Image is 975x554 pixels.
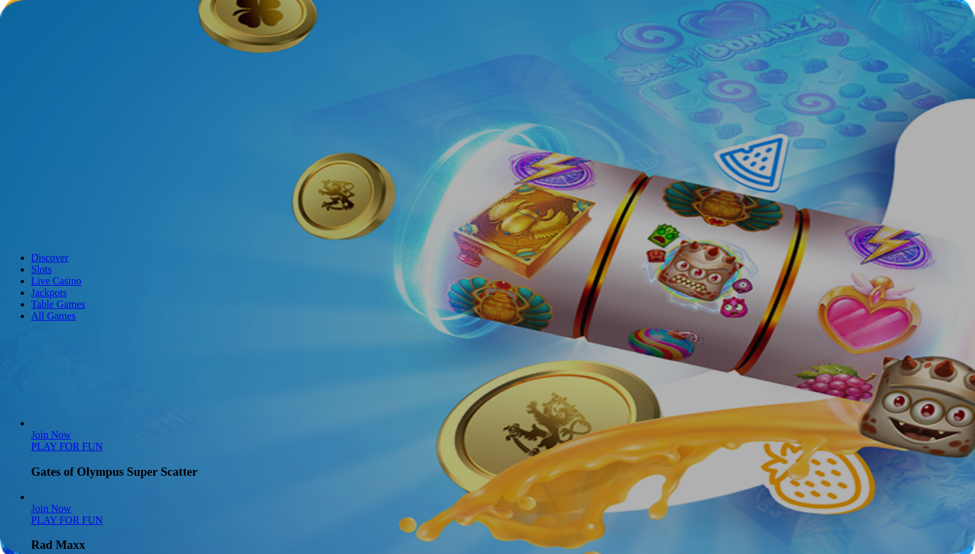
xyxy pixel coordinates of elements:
[31,252,69,263] a: Discover
[31,503,71,514] a: Rad Maxx
[31,264,52,275] a: Slots
[31,441,103,452] a: Gates of Olympus Super Scatter
[31,310,76,321] a: All Games
[31,418,970,479] article: Gates of Olympus Super Scatter
[31,429,71,440] a: Gates of Olympus Super Scatter
[5,230,970,322] nav: Lobby
[31,299,85,310] a: Table Games
[31,503,71,514] span: Join Now
[31,275,82,286] a: Live Casino
[31,491,970,553] article: Rad Maxx
[31,515,103,526] a: Rad Maxx
[31,465,970,479] h3: Gates of Olympus Super Scatter
[5,230,970,346] header: Lobby
[31,287,67,298] a: Jackpots
[31,538,970,552] h3: Rad Maxx
[31,429,71,440] span: Join Now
